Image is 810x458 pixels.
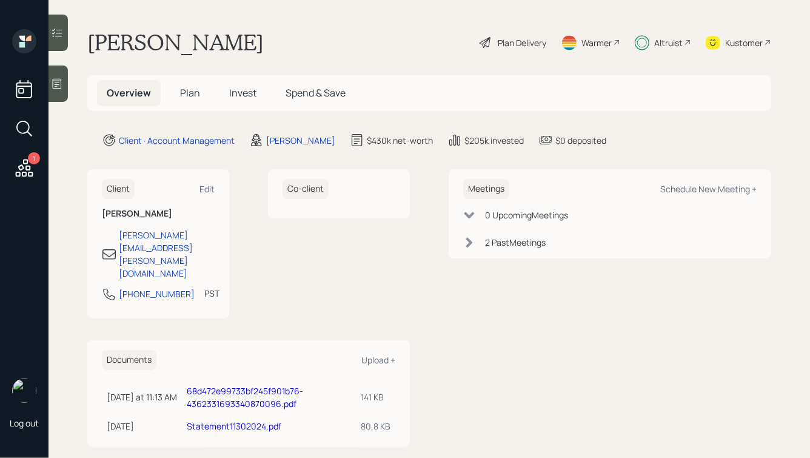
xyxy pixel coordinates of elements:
[361,420,390,433] div: 80.8 KB
[180,86,200,99] span: Plan
[361,354,395,366] div: Upload +
[725,36,763,49] div: Kustomer
[266,134,335,147] div: [PERSON_NAME]
[107,86,151,99] span: Overview
[581,36,612,49] div: Warmer
[119,229,215,280] div: [PERSON_NAME][EMAIL_ADDRESS][PERSON_NAME][DOMAIN_NAME]
[102,179,135,199] h6: Client
[660,183,757,195] div: Schedule New Meeting +
[87,29,264,56] h1: [PERSON_NAME]
[107,420,177,433] div: [DATE]
[187,420,281,432] a: Statement11302024.pdf
[283,179,329,199] h6: Co-client
[102,209,215,219] h6: [PERSON_NAME]
[654,36,683,49] div: Altruist
[204,287,219,300] div: PST
[187,385,303,409] a: 68d472e99733bf245f901b76-4362331693340870096.pdf
[12,379,36,403] img: hunter_neumayer.jpg
[229,86,256,99] span: Invest
[119,288,195,300] div: [PHONE_NUMBER]
[498,36,546,49] div: Plan Delivery
[485,236,546,249] div: 2 Past Meeting s
[102,350,156,370] h6: Documents
[107,391,177,403] div: [DATE] at 11:13 AM
[361,391,390,403] div: 141 KB
[199,183,215,195] div: Edit
[119,134,235,147] div: Client · Account Management
[286,86,346,99] span: Spend & Save
[367,134,433,147] div: $430k net-worth
[10,417,39,429] div: Log out
[464,134,524,147] div: $205k invested
[28,152,40,164] div: 1
[463,179,509,199] h6: Meetings
[485,209,568,221] div: 0 Upcoming Meeting s
[555,134,606,147] div: $0 deposited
